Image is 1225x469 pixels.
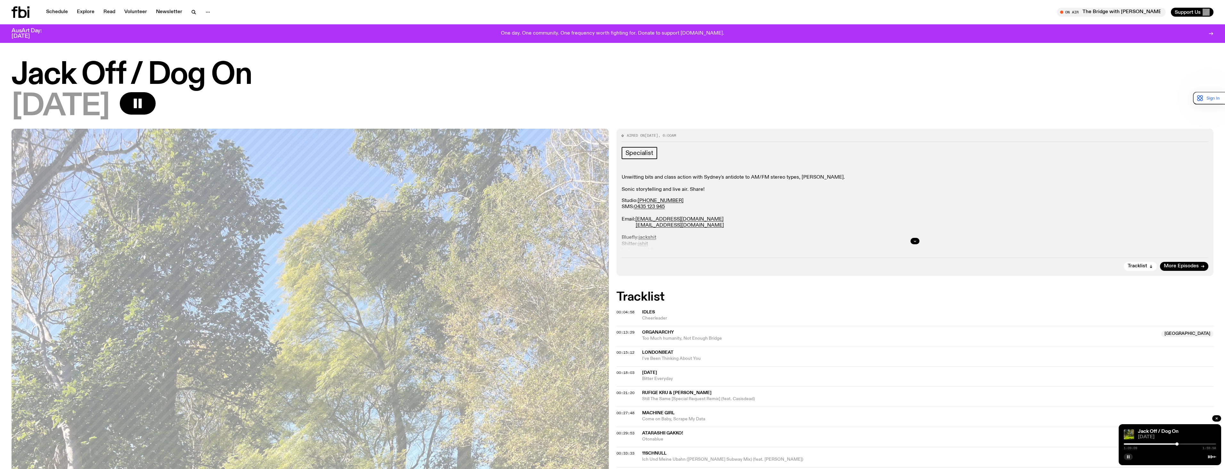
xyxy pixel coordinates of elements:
[12,61,1213,90] h1: Jack Off / Dog On
[617,370,634,375] span: 00:18:03
[1128,264,1147,269] span: Tracklist
[617,411,634,415] button: 00:27:48
[12,92,110,121] span: [DATE]
[634,204,665,209] a: 0435 123 945
[642,310,655,314] span: Idles
[622,174,1209,193] p: Unwitting bits and class action with Sydney's antidote to AM/FM stereo types, [PERSON_NAME]. Soni...
[642,350,674,355] span: Londonbeat
[73,8,98,17] a: Explore
[617,350,634,355] span: 00:15:12
[622,198,1209,271] p: Studio: SMS: Email: Bluefly: Shitter: Instagran: Fakebook: Home:
[1203,447,1216,450] span: 1:59:58
[1161,331,1213,337] span: [GEOGRAPHIC_DATA]
[617,331,634,334] button: 00:13:29
[642,370,657,375] span: [DATE]
[642,336,1158,342] span: Too Much humanity, Not Enough Bridge
[1124,447,1137,450] span: 1:09:09
[627,133,645,138] span: Aired on
[645,133,658,138] span: [DATE]
[617,431,634,436] span: 00:29:53
[642,431,683,435] span: ATARASHII GAKKO!
[617,291,1214,303] h2: Tracklist
[100,8,119,17] a: Read
[617,330,634,335] span: 00:13:29
[635,217,723,222] a: [EMAIL_ADDRESS][DOMAIN_NAME]
[642,451,666,456] span: 11Schnull
[642,356,1214,362] span: I've Been Thinking About You
[625,150,653,157] span: Specialist
[1175,9,1201,15] span: Support Us
[1138,429,1179,434] a: Jack Off / Dog On
[617,390,634,395] span: 00:21:20
[1138,435,1216,440] span: [DATE]
[617,451,634,456] span: 00:33:33
[642,330,674,335] span: Organarchy
[642,457,1214,463] span: Ich Und Meine Ubahn ([PERSON_NAME] Subway Mix) (feat. [PERSON_NAME])
[1160,262,1208,271] a: More Episodes
[1164,264,1199,269] span: More Episodes
[617,452,634,455] button: 00:33:33
[501,31,724,36] p: One day. One community. One frequency worth fighting for. Donate to support [DOMAIN_NAME].
[658,133,676,138] span: , 6:00am
[12,28,53,39] h3: AusArt Day: [DATE]
[617,432,634,435] button: 00:29:53
[1171,8,1213,17] button: Support Us
[638,198,683,203] a: [PHONE_NUMBER]
[152,8,186,17] a: Newsletter
[636,223,724,228] a: [EMAIL_ADDRESS][DOMAIN_NAME]
[642,416,1214,422] span: Come on Baby, Scrape My Data
[42,8,72,17] a: Schedule
[617,410,634,416] span: 00:27:48
[642,396,1214,402] span: Still The Same [Special Request Remix] (feat. Casisdead)
[642,376,1214,382] span: Bitter Everyday
[642,391,712,395] span: Rufige Kru & [PERSON_NAME]
[1057,8,1166,17] button: On AirThe Bridge with [PERSON_NAME]
[617,351,634,354] button: 00:15:12
[642,411,674,415] span: Machine Girl
[1124,262,1157,271] button: Tracklist
[617,371,634,375] button: 00:18:03
[622,147,657,159] a: Specialist
[120,8,151,17] a: Volunteer
[617,391,634,395] button: 00:21:20
[642,315,1214,321] span: Cheerleader
[617,310,634,315] span: 00:04:58
[642,436,1214,442] span: Otonablue
[617,311,634,314] button: 00:04:58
